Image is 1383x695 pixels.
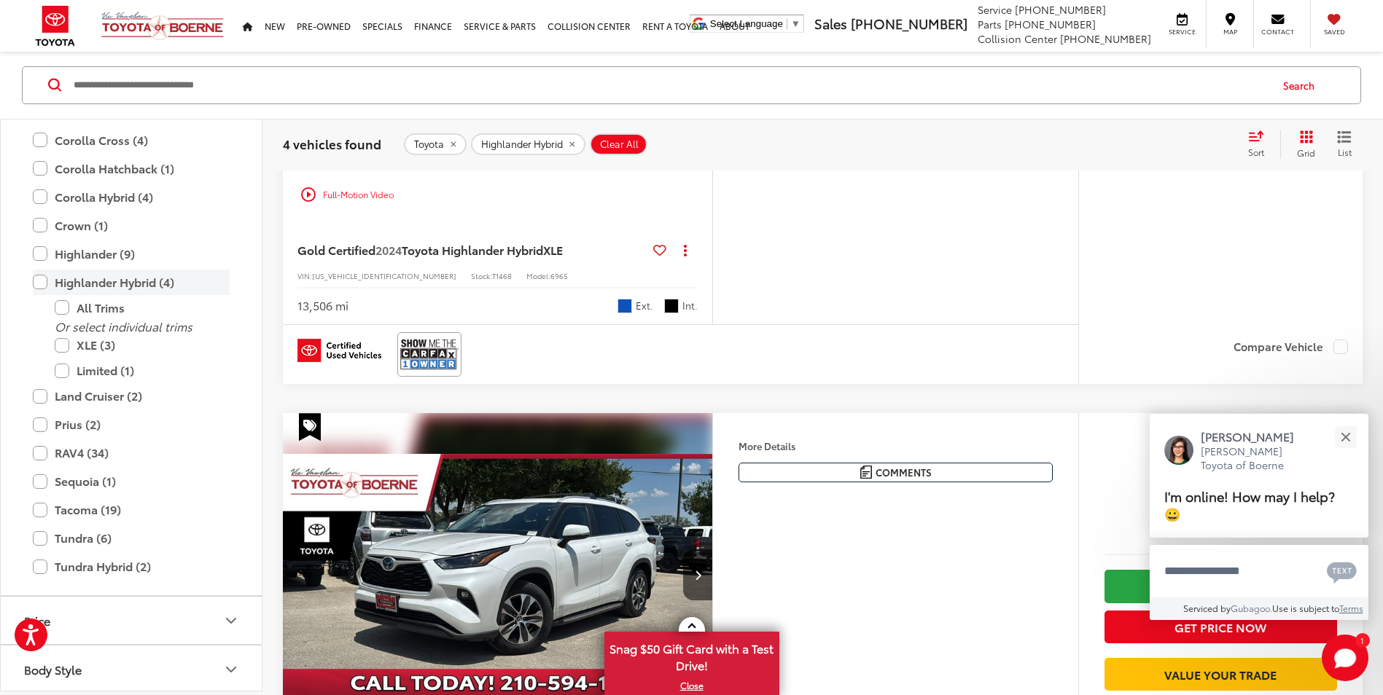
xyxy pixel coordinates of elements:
span: [US_VEHICLE_IDENTIFICATION_NUMBER] [312,270,456,281]
span: Serviced by [1183,602,1231,614]
label: Highlander (9) [33,241,230,267]
label: XLE (3) [55,333,230,358]
span: Snag $50 Gift Card with a Test Drive! [606,633,778,678]
label: All Trims [55,295,230,321]
span: XLE [543,241,563,258]
span: [PHONE_NUMBER] [1005,17,1096,31]
span: Grid [1297,146,1315,159]
a: Gubagoo. [1231,602,1272,614]
img: Toyota Certified Used Vehicles [297,339,381,362]
label: Corolla Hatchback (1) [33,156,230,181]
span: Toyota Highlander Hybrid [402,241,543,258]
span: [PHONE_NUMBER] [851,14,967,33]
div: Body Style [222,661,240,678]
span: 2024 [375,241,402,258]
div: 13,506 mi [297,297,348,314]
span: Special [299,413,321,441]
span: Comments [876,466,932,479]
label: Crown (1) [33,213,230,238]
label: Land Cruiser (2) [33,384,230,409]
a: Value Your Trade [1105,658,1337,691]
button: Grid View [1280,130,1326,159]
div: Price [24,614,50,628]
span: dropdown dots [684,244,687,256]
button: Select sort value [1241,130,1280,159]
label: Tundra (6) [33,526,230,551]
textarea: Type your message [1150,545,1368,597]
button: Clear All [590,133,647,155]
span: T1468 [492,270,512,281]
label: Tundra Hybrid (2) [33,554,230,580]
img: Vic Vaughan Toyota of Boerne [101,11,225,41]
span: [DATE] Price: [1105,514,1337,528]
span: Contact [1261,27,1294,36]
span: Clear All [600,138,639,150]
label: Corolla Hybrid (4) [33,184,230,210]
button: Actions [672,237,698,262]
label: Highlander Hybrid (4) [33,270,230,295]
p: [PERSON_NAME] Toyota of Boerne [1201,444,1309,473]
label: Tacoma (19) [33,498,230,523]
span: Toyota [414,138,444,150]
span: 1 [1360,637,1364,643]
label: RAV4 (34) [33,441,230,466]
label: Prius (2) [33,412,230,438]
button: Toggle Chat Window [1322,635,1368,681]
label: Compare Vehicle [1234,339,1348,354]
button: Body StyleBody Style [1,646,263,694]
span: Saved [1318,27,1350,36]
img: CarFax One Owner [400,335,459,374]
label: Sequoia (1) [33,469,230,495]
h4: More Details [739,441,1053,451]
span: I'm online! How may I help? 😀 [1164,486,1335,523]
img: Comments [860,466,872,478]
span: Collision Center [978,31,1057,46]
label: Limited (1) [55,358,230,384]
button: List View [1326,130,1363,159]
div: Close[PERSON_NAME][PERSON_NAME] Toyota of BoerneI'm online! How may I help? 😀Type your messageCha... [1150,414,1368,620]
input: Search by Make, Model, or Keyword [72,68,1269,103]
span: Service [978,2,1012,17]
span: $48,200 [1105,470,1337,506]
span: Use is subject to [1272,602,1339,614]
span: 4 vehicles found [283,135,381,152]
span: Ext. [636,299,653,313]
button: remove Toyota [404,133,467,155]
button: Search [1269,67,1336,103]
span: Parts [978,17,1002,31]
span: Gold Certified [297,241,375,258]
span: Sort [1248,146,1264,158]
button: Comments [739,463,1053,482]
span: [PHONE_NUMBER] [1060,31,1151,46]
span: 6965 [550,270,568,281]
a: Terms [1339,602,1363,614]
span: Stock: [471,270,492,281]
span: ▼ [791,18,800,29]
span: Model: [526,270,550,281]
label: Corolla Cross (4) [33,127,230,153]
span: Black [664,299,679,313]
button: PricePrice [1,597,263,645]
span: VIN: [297,270,312,281]
div: Body Style [24,663,82,677]
button: Get Price Now [1105,610,1337,643]
svg: Start Chat [1322,635,1368,681]
button: Close [1330,421,1361,452]
div: Price [222,612,240,629]
span: Sales [814,14,847,33]
a: Gold Certified2024Toyota Highlander HybridXLE [297,242,647,258]
a: Check Availability [1105,570,1337,602]
button: Next image [683,549,712,600]
p: [PERSON_NAME] [1201,428,1309,444]
span: Blue [618,299,632,313]
button: remove Highlander%20Hybrid [471,133,585,155]
span: List [1337,146,1352,158]
span: Service [1166,27,1199,36]
span: Highlander Hybrid [481,138,563,150]
i: Or select individual trims [55,318,192,334]
button: Chat with SMS [1322,554,1361,587]
svg: Text [1327,560,1357,584]
span: Select Language [710,18,783,29]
